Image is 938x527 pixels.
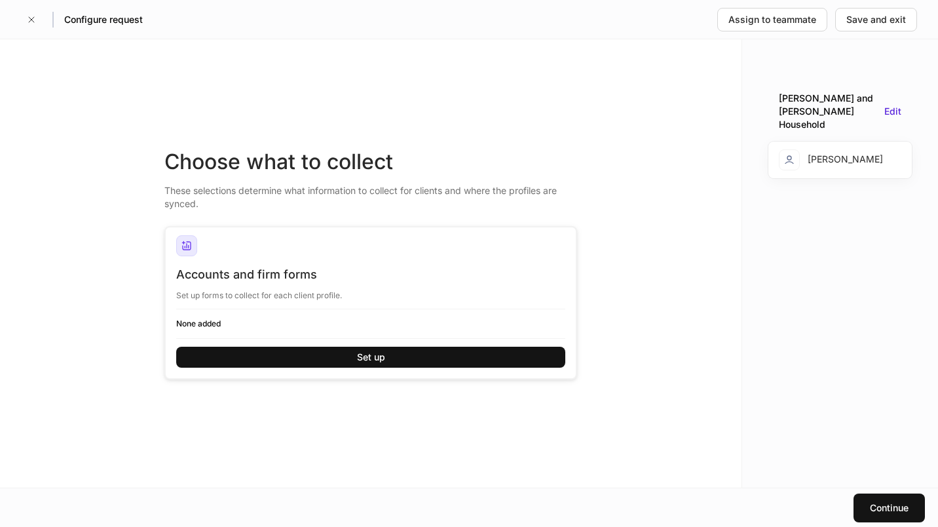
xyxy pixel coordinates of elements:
h5: Configure request [64,13,143,26]
div: [PERSON_NAME] [779,149,883,170]
h6: None added [176,317,565,330]
button: Continue [854,494,925,522]
div: Assign to teammate [728,13,816,26]
div: Set up [357,351,385,364]
div: Set up forms to collect for each client profile. [176,283,565,301]
button: Set up [176,347,565,368]
button: Assign to teammate [717,8,827,31]
button: Save and exit [835,8,917,31]
div: Continue [870,501,909,515]
div: Accounts and firm forms [176,267,565,283]
div: [PERSON_NAME] and [PERSON_NAME] Household [779,92,879,131]
button: Edit [884,105,901,119]
div: Choose what to collect [164,147,577,176]
div: Save and exit [846,13,906,26]
div: These selections determine what information to collect for clients and where the profiles are syn... [164,176,577,210]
